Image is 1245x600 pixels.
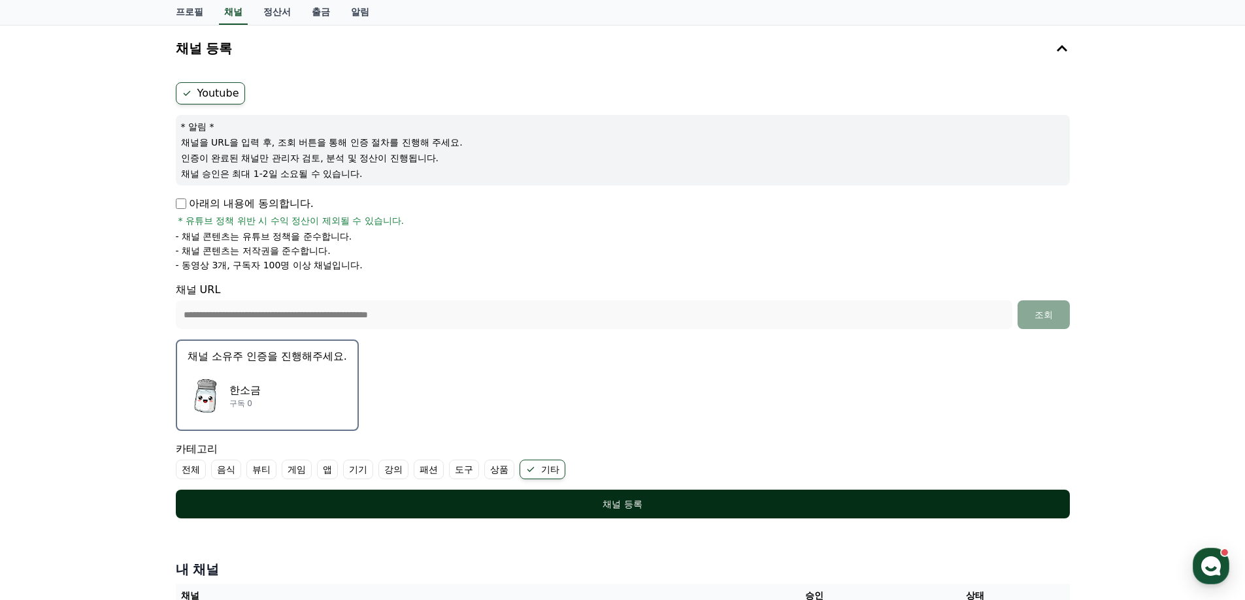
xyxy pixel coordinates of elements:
img: 한소금 [188,377,224,414]
p: - 채널 콘텐츠는 저작권을 준수합니다. [176,244,331,257]
p: 아래의 내용에 동의합니다. [176,196,314,212]
span: 대화 [120,434,135,445]
label: 기타 [520,460,565,479]
button: 조회 [1018,300,1070,329]
label: 음식 [211,460,241,479]
p: 인증이 완료된 채널만 관리자 검토, 분석 및 정산이 진행됩니다. [181,151,1065,165]
p: - 채널 콘텐츠는 유튜브 정책을 준수합니다. [176,230,352,243]
div: 조회 [1023,308,1065,321]
div: 카테고리 [176,441,1070,479]
label: 뷰티 [246,460,276,479]
label: 게임 [282,460,312,479]
label: 패션 [414,460,444,479]
span: 홈 [41,434,49,444]
label: 전체 [176,460,206,479]
span: 설정 [202,434,218,444]
a: 대화 [86,414,169,447]
div: 채널 URL [176,282,1070,329]
p: 채널 승인은 최대 1-2일 소요될 수 있습니다. [181,167,1065,180]
p: 구독 0 [229,398,261,409]
label: 강의 [378,460,408,479]
p: 한소금 [229,383,261,398]
p: 채널을 URL을 입력 후, 조회 버튼을 통해 인증 절차를 진행해 주세요. [181,136,1065,149]
label: Youtube [176,82,245,104]
a: 설정 [169,414,251,447]
p: - 동영상 3개, 구독자 100명 이상 채널입니다. [176,259,363,272]
h4: 내 채널 [176,560,1070,578]
label: 앱 [317,460,338,479]
span: * 유튜브 정책 위반 시 수익 정산이 제외될 수 있습니다. [178,214,405,227]
button: 채널 등록 [176,490,1070,518]
button: 채널 소유주 인증을 진행해주세요. 한소금 한소금 구독 0 [176,339,359,431]
label: 상품 [484,460,514,479]
p: 채널 소유주 인증을 진행해주세요. [188,349,347,364]
div: 채널 등록 [202,497,1044,511]
button: 채널 등록 [171,30,1075,67]
label: 기기 [343,460,373,479]
label: 도구 [449,460,479,479]
h4: 채널 등록 [176,41,233,55]
a: 홈 [4,414,86,447]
